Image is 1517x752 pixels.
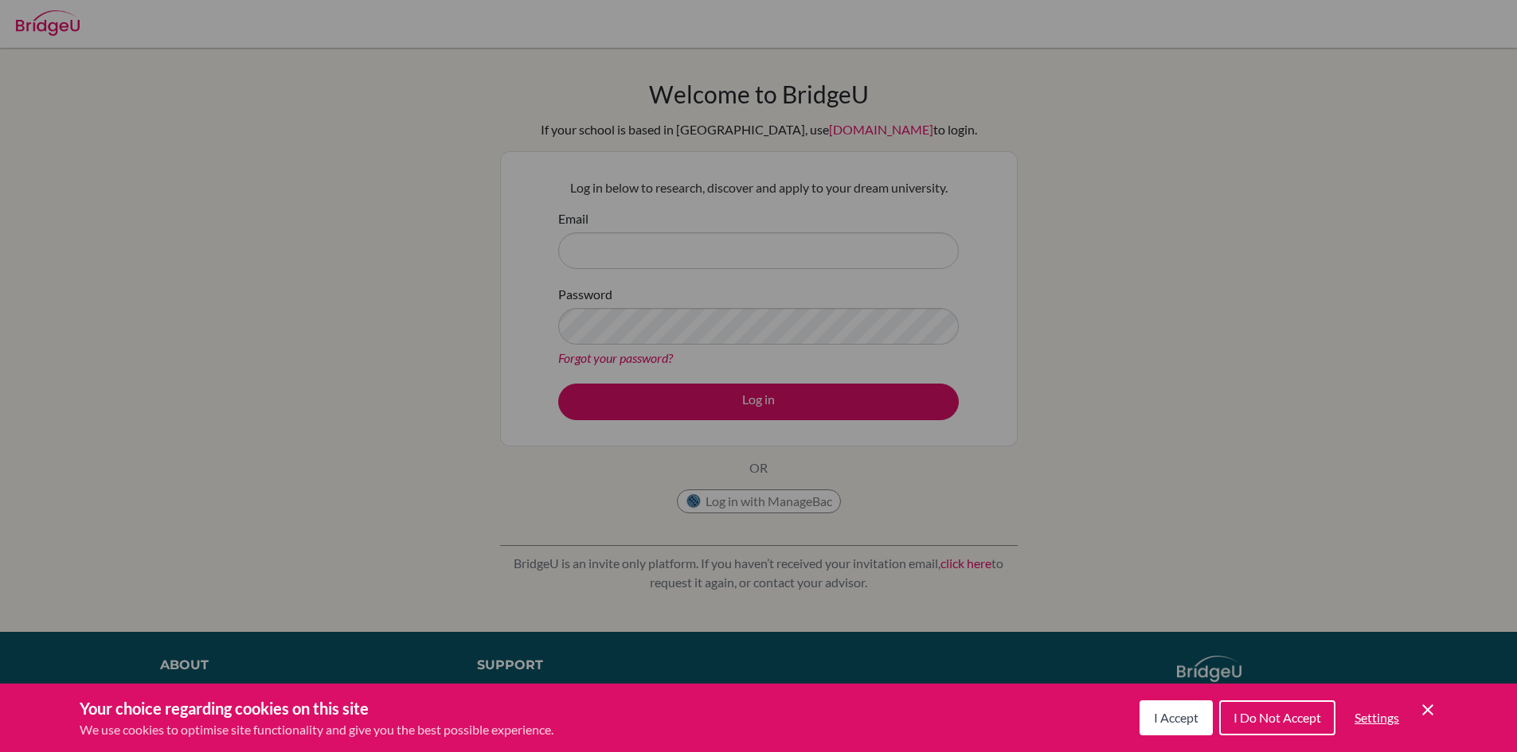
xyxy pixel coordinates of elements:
span: I Accept [1154,710,1198,725]
span: Settings [1355,710,1399,725]
button: Save and close [1418,700,1437,719]
button: I Accept [1140,700,1213,735]
p: We use cookies to optimise site functionality and give you the best possible experience. [80,720,553,739]
span: I Do Not Accept [1234,710,1321,725]
button: I Do Not Accept [1219,700,1335,735]
button: Settings [1342,702,1412,734]
h3: Your choice regarding cookies on this site [80,696,553,720]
